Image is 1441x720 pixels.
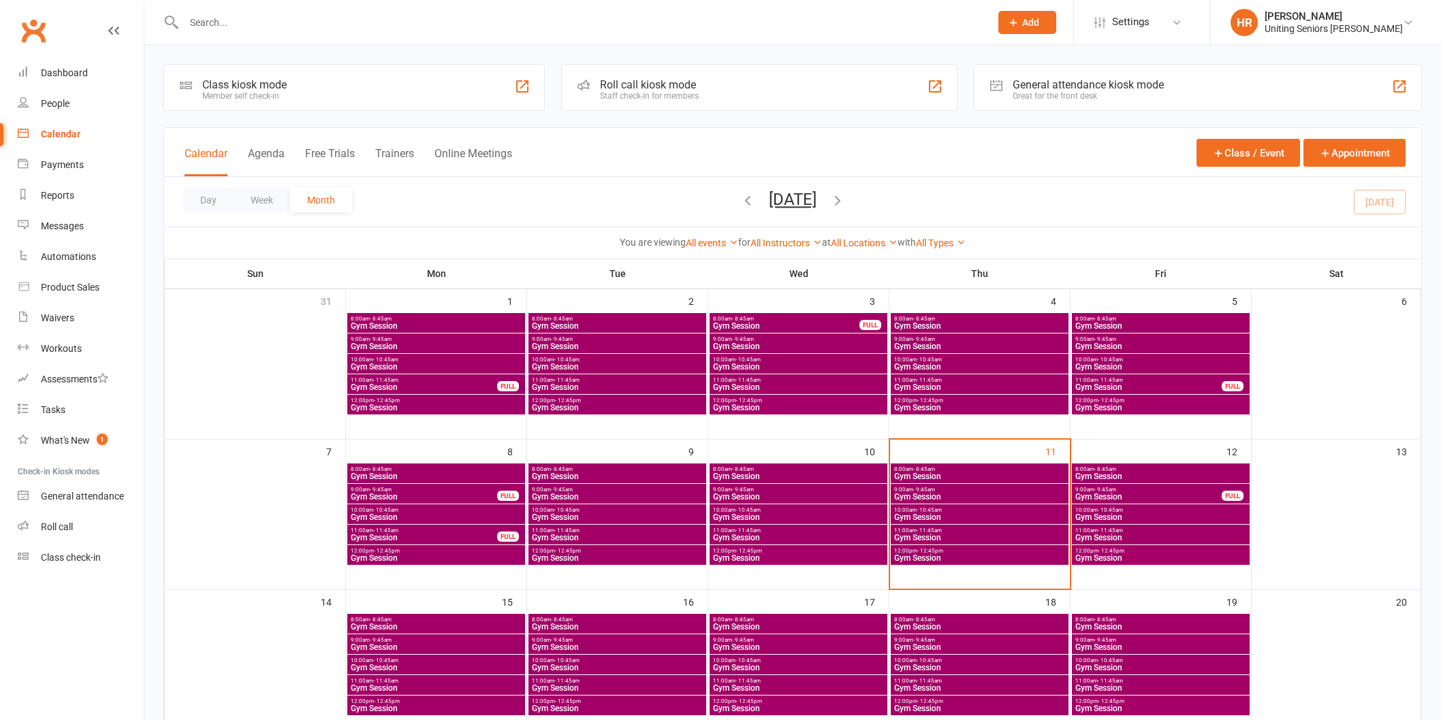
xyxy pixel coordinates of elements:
[1094,617,1116,623] span: - 8:45am
[1231,9,1258,36] div: HR
[248,147,285,176] button: Agenda
[1075,397,1247,404] span: 12:00pm
[554,657,580,664] span: - 10:45am
[1402,289,1421,312] div: 6
[18,119,144,150] a: Calendar
[917,657,942,664] span: - 10:45am
[531,377,703,383] span: 11:00am
[1098,377,1123,383] span: - 11:45am
[531,472,703,480] span: Gym Session
[1022,17,1039,28] span: Add
[864,440,889,462] div: 10
[41,129,80,140] div: Calendar
[18,211,144,242] a: Messages
[864,590,889,612] div: 17
[712,357,885,363] span: 10:00am
[893,383,1066,391] span: Gym Session
[712,397,885,404] span: 12:00pm
[732,487,754,493] span: - 9:45am
[41,282,99,293] div: Product Sales
[531,678,703,684] span: 11:00am
[893,637,1066,643] span: 9:00am
[350,534,498,542] span: Gym Session
[1075,363,1247,371] span: Gym Session
[712,404,885,412] span: Gym Session
[326,440,345,462] div: 7
[183,188,234,212] button: Day
[735,657,761,664] span: - 10:45am
[893,513,1066,521] span: Gym Session
[180,13,981,32] input: Search...
[735,507,761,513] span: - 10:45am
[1075,404,1247,412] span: Gym Session
[350,472,522,480] span: Gym Session
[41,404,65,415] div: Tasks
[893,363,1066,371] span: Gym Session
[712,322,860,330] span: Gym Session
[373,678,398,684] span: - 11:45am
[683,590,708,612] div: 16
[712,637,885,643] span: 9:00am
[350,357,522,363] span: 10:00am
[551,466,573,472] span: - 8:45am
[917,548,943,554] span: - 12:45pm
[531,493,703,501] span: Gym Session
[893,657,1066,664] span: 10:00am
[290,188,352,212] button: Month
[1252,259,1421,288] th: Sat
[527,259,708,288] th: Tue
[18,180,144,211] a: Reports
[370,617,392,623] span: - 8:45am
[234,188,290,212] button: Week
[373,507,398,513] span: - 10:45am
[1098,397,1124,404] span: - 12:45pm
[712,623,885,631] span: Gym Session
[1045,590,1070,612] div: 18
[688,289,708,312] div: 2
[350,548,522,554] span: 12:00pm
[350,397,522,404] span: 12:00pm
[554,357,580,363] span: - 10:45am
[893,357,1066,363] span: 10:00am
[373,527,398,534] span: - 11:45am
[531,487,703,493] span: 9:00am
[554,527,580,534] span: - 11:45am
[374,397,400,404] span: - 12:45pm
[916,238,966,248] a: All Types
[374,548,400,554] span: - 12:45pm
[1396,440,1421,462] div: 13
[555,548,581,554] span: - 12:45pm
[350,404,522,412] span: Gym Session
[1303,139,1406,167] button: Appointment
[531,527,703,534] span: 11:00am
[41,67,88,78] div: Dashboard
[1075,643,1247,651] span: Gym Session
[917,377,942,383] span: - 11:45am
[893,322,1066,330] span: Gym Session
[893,507,1066,513] span: 10:00am
[41,491,124,502] div: General attendance
[531,466,703,472] span: 8:00am
[18,150,144,180] a: Payments
[497,491,519,501] div: FULL
[1075,322,1247,330] span: Gym Session
[712,664,885,672] span: Gym Session
[202,91,287,101] div: Member self check-in
[917,397,943,404] span: - 12:45pm
[1075,637,1247,643] span: 9:00am
[893,342,1066,350] span: Gym Session
[1075,316,1247,322] span: 8:00am
[893,377,1066,383] span: 11:00am
[893,548,1066,554] span: 12:00pm
[41,251,96,262] div: Automations
[373,657,398,664] span: - 10:45am
[732,466,754,472] span: - 8:45am
[732,637,754,643] span: - 9:45am
[1051,289,1070,312] div: 4
[370,637,392,643] span: - 9:45am
[41,159,84,170] div: Payments
[185,147,227,176] button: Calendar
[893,397,1066,404] span: 12:00pm
[370,316,392,322] span: - 8:45am
[18,481,144,512] a: General attendance kiosk mode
